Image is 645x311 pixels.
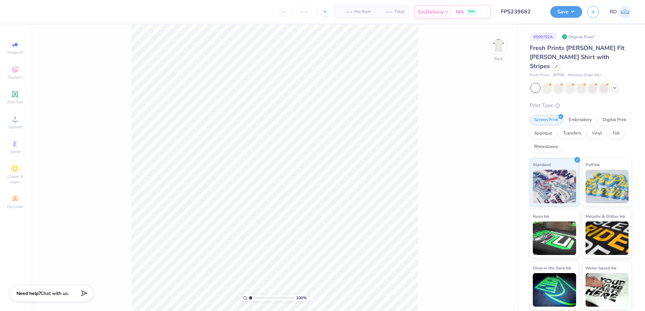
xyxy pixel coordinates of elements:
[8,124,22,129] span: Upload
[533,213,549,220] span: Neon Ink
[610,8,617,16] span: RD
[568,72,601,78] span: Minimum Order: 50 +
[586,221,629,255] img: Metallic & Glitter Ink
[553,72,564,78] span: # FP98
[564,115,596,125] div: Embroidery
[530,72,550,78] span: Fresh Prints
[339,8,352,15] span: – –
[598,115,631,125] div: Digital Print
[10,149,20,154] span: Greek
[533,273,576,307] img: Glow in the Dark Ink
[533,221,576,255] img: Neon Ink
[7,204,23,209] span: Decorate
[394,8,404,15] span: Total
[492,39,505,52] img: Back
[586,170,629,203] img: Puff Ink
[586,273,629,307] img: Water based Ink
[494,56,503,62] div: Back
[618,5,632,18] img: Rommel Del Rosario
[530,33,557,41] div: # 509792A
[533,170,576,203] img: Standard
[456,8,464,15] span: N/A
[468,9,475,14] span: FREE
[379,8,392,15] span: – –
[586,264,616,271] span: Water based Ink
[550,6,582,18] button: Save
[559,128,586,139] div: Transfers
[8,74,23,80] span: Designs
[3,174,27,185] span: Clipart & logos
[41,290,69,297] span: Chat with us.
[588,128,606,139] div: Vinyl
[418,8,444,15] span: Est. Delivery
[586,161,600,168] span: Puff Ink
[560,33,598,41] div: Original Proof
[16,290,41,297] strong: Need help?
[291,6,317,18] input: – –
[530,115,562,125] div: Screen Print
[496,5,545,18] input: Untitled Design
[530,44,625,70] span: Fresh Prints [PERSON_NAME] Fit [PERSON_NAME] Shirt with Stripes
[354,8,371,15] span: Per Item
[533,264,571,271] span: Glow in the Dark Ink
[7,99,23,105] span: Add Text
[530,102,632,109] div: Print Type
[608,128,624,139] div: Foil
[610,5,632,18] a: RD
[586,213,625,220] span: Metallic & Glitter Ink
[533,161,551,168] span: Standard
[296,295,307,301] span: 100 %
[530,128,557,139] div: Applique
[530,142,562,152] div: Rhinestones
[7,50,23,55] span: Image AI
